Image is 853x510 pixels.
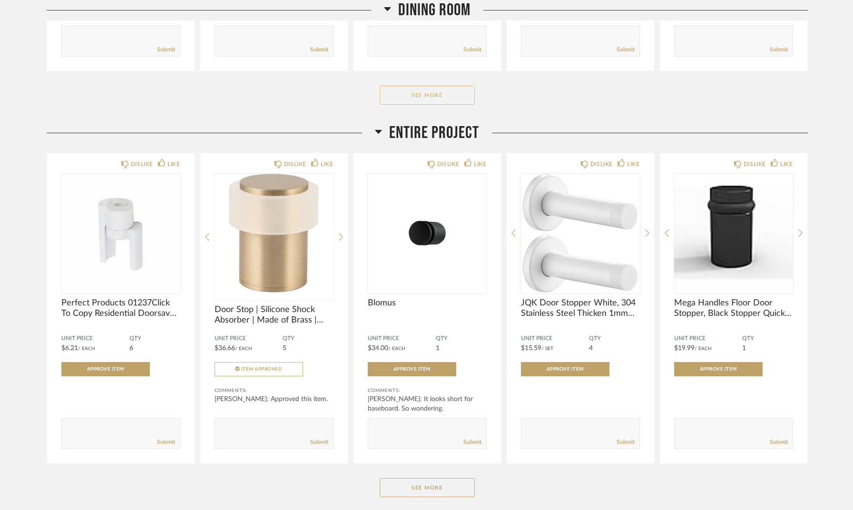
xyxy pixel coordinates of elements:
div: LIKE [321,159,333,169]
span: Approve Item [393,367,431,372]
a: Submit [463,46,481,54]
button: See More [380,478,475,497]
span: Approve Item [547,367,584,372]
div: DISLIKE [590,159,613,169]
span: Unit Price [215,335,283,343]
span: Approve Item [87,367,124,372]
span: QTY [589,335,640,343]
div: LIKE [627,159,639,169]
a: Submit [617,46,635,54]
button: Item Approved [215,362,303,376]
span: Perfect Products 01237Click To Copy Residential Doorsaver III White Finish [61,298,180,319]
span: / Each [235,346,252,351]
span: Entire Project [389,123,479,143]
span: / Each [695,346,712,351]
div: [PERSON_NAME]: Approved this item. [215,394,333,404]
span: 5 [283,345,286,352]
span: JQK Door Stopper White, 304 Stainless Steel Thicken 1mm Sound Dampening Door Stop Bumper Wall Pro... [521,298,640,319]
span: Unit Price [368,335,436,343]
span: 4 [589,345,593,352]
span: $19.99 [674,345,695,352]
a: Submit [157,438,175,446]
span: QTY [742,335,793,343]
div: DISLIKE [284,159,306,169]
div: 0 [215,174,333,293]
button: Approve Item [368,362,456,376]
button: See More [380,86,475,105]
span: Unit Price [674,335,742,343]
a: Submit [157,46,175,54]
span: Unit Price [61,335,129,343]
span: QTY [283,335,333,343]
div: Comments: [215,386,333,395]
a: Submit [770,438,788,446]
span: 1 [436,345,440,352]
a: Submit [310,46,328,54]
span: Item Approved [241,367,283,372]
a: Submit [310,438,328,446]
span: QTY [129,335,180,343]
span: Mega Handles Floor Door Stopper, Black Stopper Quickly Installed Wall Protector, Wall Protectors ... [674,298,793,319]
span: Door Stop | Silicone Shock Absorber | Made of Brass | Threaded Base | Includes Screw + Clamping P... [215,304,333,325]
img: undefined [521,174,640,293]
span: $15.59 [521,345,541,352]
img: undefined [674,174,793,293]
img: undefined [368,174,487,293]
div: [PERSON_NAME]: It looks short for baseboard. So wondering. [368,394,487,413]
span: 6 [129,345,133,352]
span: / Each [78,346,95,351]
div: DISLIKE [131,159,153,169]
button: Approve Item [521,362,609,376]
a: Submit [770,46,788,54]
div: LIKE [167,159,180,169]
img: undefined [61,174,180,293]
a: Submit [463,438,481,446]
div: LIKE [780,159,793,169]
div: DISLIKE [744,159,766,169]
div: LIKE [474,159,486,169]
span: Unit Price [521,335,589,343]
span: $36.66 [215,345,235,352]
span: Blomus [368,298,487,308]
img: undefined [215,174,333,293]
button: Approve Item [61,362,150,376]
span: $34.00 [368,345,388,352]
span: Approve Item [700,367,737,372]
span: $6.21 [61,345,78,352]
div: Comments: [368,386,487,395]
span: / Each [388,346,405,351]
a: Submit [617,438,635,446]
div: DISLIKE [437,159,460,169]
span: QTY [436,335,487,343]
button: Approve Item [674,362,763,376]
span: 1 [742,345,746,352]
span: / Set [541,346,553,351]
